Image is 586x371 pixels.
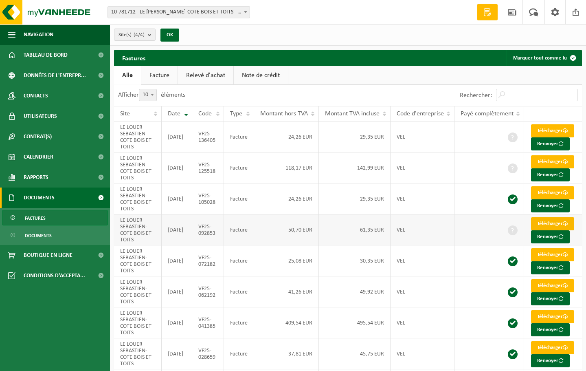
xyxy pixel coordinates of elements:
td: [DATE] [162,245,192,276]
td: [DATE] [162,307,192,338]
td: VF25-125518 [192,152,224,183]
button: Renvoyer [531,199,570,212]
a: Télécharger [531,279,574,292]
a: Note de crédit [234,66,288,85]
span: Code d'entreprise [397,110,444,117]
span: Conditions d'accepta... [24,265,85,286]
td: LE LOUER SEBASTIEN-COTE BOIS ET TOITS [114,121,162,152]
td: 142,99 EUR [319,152,391,183]
td: VEL [391,245,454,276]
a: Télécharger [531,341,574,354]
td: VEL [391,214,454,245]
td: VF25-092853 [192,214,224,245]
span: Contacts [24,86,48,106]
a: Télécharger [531,310,574,323]
h2: Factures [114,50,154,66]
span: Code [198,110,212,117]
td: [DATE] [162,276,192,307]
a: Télécharger [531,186,574,199]
span: Montant TVA incluse [325,110,380,117]
td: LE LOUER SEBASTIEN-COTE BOIS ET TOITS [114,276,162,307]
span: Montant hors TVA [260,110,308,117]
td: 30,35 EUR [319,245,391,276]
td: Facture [224,276,254,307]
td: 50,70 EUR [254,214,319,245]
td: VEL [391,338,454,369]
td: VEL [391,276,454,307]
span: Boutique en ligne [24,245,72,265]
span: Rapports [24,167,48,188]
span: Utilisateurs [24,106,57,126]
span: Documents [25,228,52,243]
a: Factures [2,210,108,225]
td: [DATE] [162,183,192,214]
td: LE LOUER SEBASTIEN-COTE BOIS ET TOITS [114,183,162,214]
td: 45,75 EUR [319,338,391,369]
span: 10-781712 - LE LOUER SEBASTIEN-COTE BOIS ET TOITS - LATOUR [108,7,250,18]
td: VEL [391,307,454,338]
count: (4/4) [134,32,145,38]
td: 118,17 EUR [254,152,319,183]
td: 409,54 EUR [254,307,319,338]
span: Calendrier [24,147,53,167]
td: VF25-041385 [192,307,224,338]
td: 29,35 EUR [319,183,391,214]
button: Marquer tout comme lu [507,50,581,66]
td: 29,35 EUR [319,121,391,152]
td: 24,26 EUR [254,121,319,152]
button: Renvoyer [531,261,570,274]
span: Documents [24,188,55,208]
span: Données de l'entrepr... [24,65,86,86]
span: Navigation [24,24,53,45]
td: LE LOUER SEBASTIEN-COTE BOIS ET TOITS [114,338,162,369]
td: [DATE] [162,214,192,245]
button: Renvoyer [531,292,570,305]
span: 10-781712 - LE LOUER SEBASTIEN-COTE BOIS ET TOITS - LATOUR [108,6,250,18]
td: Facture [224,307,254,338]
span: Site [120,110,130,117]
td: 25,08 EUR [254,245,319,276]
button: OK [160,29,179,42]
td: VEL [391,121,454,152]
a: Télécharger [531,217,574,230]
td: Facture [224,152,254,183]
span: Type [230,110,242,117]
td: 37,81 EUR [254,338,319,369]
td: VEL [391,152,454,183]
td: 61,35 EUR [319,214,391,245]
span: 10 [139,89,157,101]
td: LE LOUER SEBASTIEN-COTE BOIS ET TOITS [114,307,162,338]
label: Afficher éléments [118,92,185,98]
button: Site(s)(4/4) [114,29,156,41]
td: 41,26 EUR [254,276,319,307]
label: Rechercher: [460,92,492,99]
td: Facture [224,183,254,214]
span: Contrat(s) [24,126,52,147]
td: VF25-136405 [192,121,224,152]
td: VF25-062192 [192,276,224,307]
span: Tableau de bord [24,45,68,65]
td: Facture [224,121,254,152]
button: Renvoyer [531,137,570,150]
td: 49,92 EUR [319,276,391,307]
td: VEL [391,183,454,214]
button: Renvoyer [531,354,570,367]
td: 495,54 EUR [319,307,391,338]
td: Facture [224,245,254,276]
span: Site(s) [119,29,145,41]
td: VF25-028659 [192,338,224,369]
td: VF25-072182 [192,245,224,276]
td: Facture [224,214,254,245]
button: Renvoyer [531,323,570,336]
a: Documents [2,227,108,243]
td: LE LOUER SEBASTIEN-COTE BOIS ET TOITS [114,152,162,183]
td: VF25-105028 [192,183,224,214]
a: Facture [141,66,178,85]
td: 24,26 EUR [254,183,319,214]
span: 10 [139,89,156,101]
a: Télécharger [531,248,574,261]
button: Renvoyer [531,230,570,243]
td: [DATE] [162,152,192,183]
a: Alle [114,66,141,85]
span: Payé complètement [461,110,514,117]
